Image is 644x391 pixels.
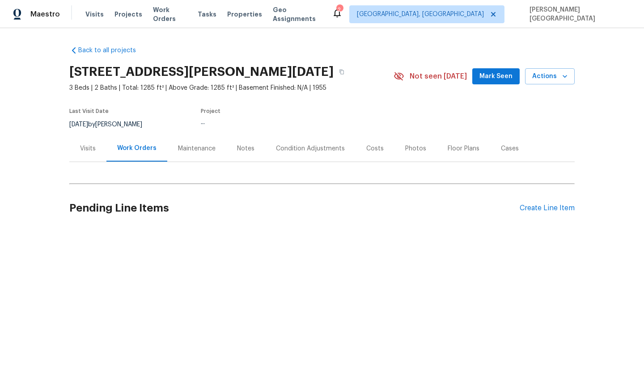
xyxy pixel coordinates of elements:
[276,144,345,153] div: Condition Adjustments
[117,144,157,153] div: Work Orders
[357,10,484,19] span: [GEOGRAPHIC_DATA], [GEOGRAPHIC_DATA]
[336,5,343,14] div: 2
[153,5,187,23] span: Work Orders
[198,11,216,17] span: Tasks
[448,144,479,153] div: Floor Plans
[526,5,631,23] span: [PERSON_NAME][GEOGRAPHIC_DATA]
[501,144,519,153] div: Cases
[69,46,155,55] a: Back to all projects
[334,64,350,80] button: Copy Address
[30,10,60,19] span: Maestro
[69,67,334,76] h2: [STREET_ADDRESS][PERSON_NAME][DATE]
[69,187,520,229] h2: Pending Line Items
[366,144,384,153] div: Costs
[69,83,394,92] span: 3 Beds | 2 Baths | Total: 1285 ft² | Above Grade: 1285 ft² | Basement Finished: N/A | 1955
[178,144,216,153] div: Maintenance
[410,72,467,81] span: Not seen [DATE]
[114,10,142,19] span: Projects
[227,10,262,19] span: Properties
[472,68,520,85] button: Mark Seen
[201,119,373,125] div: ...
[479,71,513,82] span: Mark Seen
[69,108,109,114] span: Last Visit Date
[520,204,575,212] div: Create Line Item
[405,144,426,153] div: Photos
[69,121,88,128] span: [DATE]
[69,119,153,130] div: by [PERSON_NAME]
[273,5,321,23] span: Geo Assignments
[532,71,568,82] span: Actions
[525,68,575,85] button: Actions
[237,144,254,153] div: Notes
[85,10,104,19] span: Visits
[80,144,96,153] div: Visits
[201,108,220,114] span: Project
